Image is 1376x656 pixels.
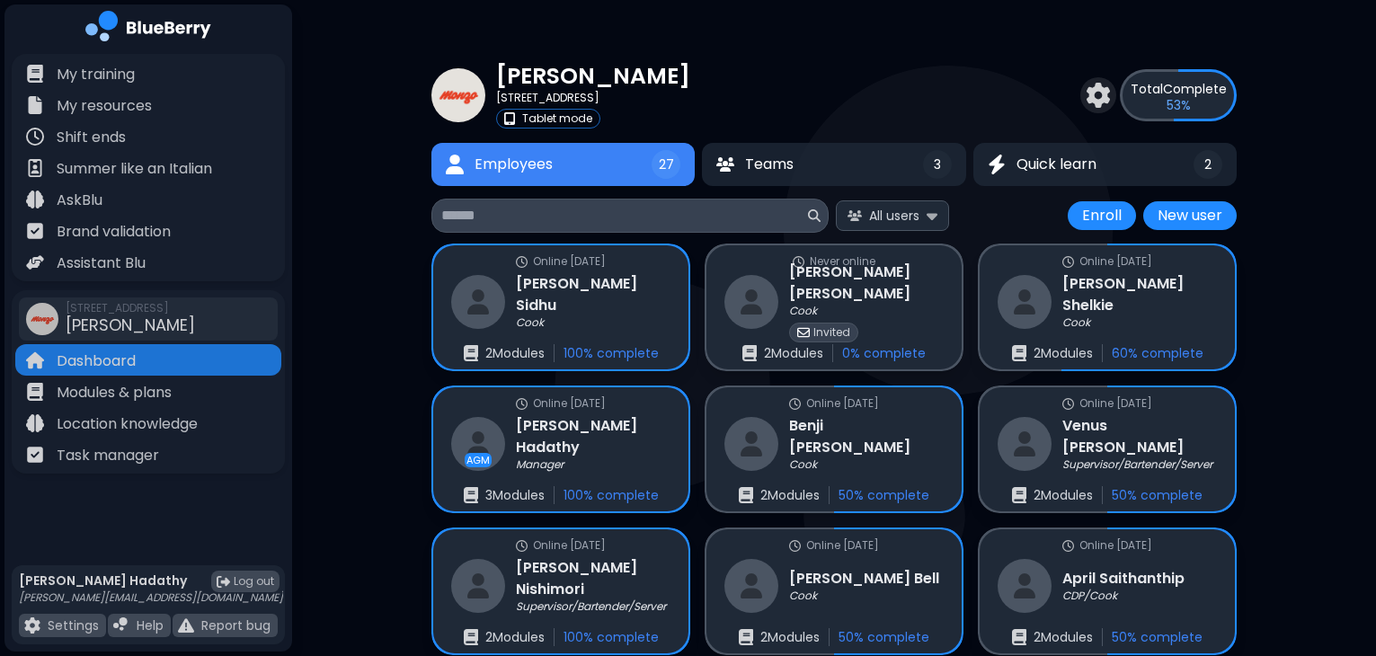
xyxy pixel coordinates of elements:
[760,487,820,503] p: 2 Module s
[1012,487,1026,503] img: enrollments
[739,629,753,645] img: enrollments
[516,557,673,600] h3: [PERSON_NAME] Nishimori
[810,254,875,269] p: Never online
[446,155,464,175] img: Employees
[1079,254,1152,269] p: Online [DATE]
[516,398,528,410] img: online status
[26,414,44,432] img: file icon
[1062,415,1220,458] h3: Venus [PERSON_NAME]
[26,446,44,464] img: file icon
[1131,81,1227,97] p: Complete
[26,222,44,240] img: file icon
[998,559,1052,613] img: restaurant
[739,487,753,503] img: enrollments
[789,589,817,603] p: Cook
[26,159,44,177] img: file icon
[839,487,929,503] p: 50 % complete
[813,325,850,340] p: Invited
[716,157,734,172] img: Teams
[1062,540,1074,552] img: online status
[978,244,1237,371] a: online statusOnline [DATE]restaurant[PERSON_NAME] ShelkieCookenrollments2Modules60% complete
[1034,487,1093,503] p: 2 Module s
[431,68,485,122] img: company thumbnail
[234,574,274,589] span: Log out
[1079,538,1152,553] p: Online [DATE]
[522,111,592,126] p: Tablet mode
[57,413,198,435] p: Location knowledge
[973,143,1237,186] button: Quick learnQuick learn2
[516,415,670,458] h3: [PERSON_NAME] Hadathy
[1086,83,1111,108] img: settings
[1167,97,1191,113] p: 53 %
[1034,345,1093,361] p: 2 Module s
[485,345,545,361] p: 2 Module s
[516,540,528,552] img: online status
[26,65,44,83] img: file icon
[57,95,152,117] p: My resources
[724,559,778,613] img: restaurant
[978,386,1237,513] a: online statusOnline [DATE]restaurantVenus [PERSON_NAME]Supervisor/Bartender/Serverenrollments2Mod...
[485,629,545,645] p: 2 Module s
[927,207,937,224] img: expand
[533,538,606,553] p: Online [DATE]
[789,457,817,472] p: Cook
[1112,629,1203,645] p: 50 % complete
[26,96,44,114] img: file icon
[516,273,670,316] h3: [PERSON_NAME] Sidhu
[137,617,164,634] p: Help
[451,417,505,471] img: restaurant
[705,244,963,371] a: online statusNever onlinerestaurant[PERSON_NAME] [PERSON_NAME]CookinvitedInvitedenrollments2Modul...
[848,210,862,222] img: All users
[57,158,212,180] p: Summer like an Italian
[57,64,135,85] p: My training
[26,383,44,401] img: file icon
[464,487,478,503] img: enrollments
[705,527,963,655] a: online statusOnline [DATE]restaurant[PERSON_NAME] BellCookenrollments2Modules50% complete
[431,386,690,513] a: online statusOnline [DATE]restaurantAGM[PERSON_NAME] HadathyManagerenrollments3Modules100% complete
[178,617,194,634] img: file icon
[724,417,778,471] img: restaurant
[760,629,820,645] p: 2 Module s
[26,253,44,271] img: file icon
[659,156,674,173] span: 27
[533,254,606,269] p: Online [DATE]
[978,527,1237,655] a: online statusOnline [DATE]restaurantApril SaithanthipCDP/Cookenrollments2Modules50% complete
[533,396,606,411] p: Online [DATE]
[934,156,941,173] span: 3
[24,617,40,634] img: file icon
[1068,201,1136,230] button: Enroll
[998,417,1052,471] img: restaurant
[1062,398,1074,410] img: online status
[496,109,690,129] a: tabletTablet mode
[19,590,283,605] p: [PERSON_NAME][EMAIL_ADDRESS][DOMAIN_NAME]
[988,155,1006,175] img: Quick learn
[797,326,810,339] img: invited
[1204,156,1212,173] span: 2
[836,200,949,230] button: All users
[19,572,283,589] p: [PERSON_NAME] Hadathy
[702,143,965,186] button: TeamsTeams3
[564,345,659,361] p: 100 % complete
[1016,154,1096,175] span: Quick learn
[1062,256,1074,268] img: online status
[1012,629,1026,645] img: enrollments
[764,345,823,361] p: 2 Module s
[789,540,801,552] img: online status
[806,538,879,553] p: Online [DATE]
[564,487,659,503] p: 100 % complete
[201,617,271,634] p: Report bug
[57,350,136,372] p: Dashboard
[57,253,146,274] p: Assistant Blu
[789,304,817,318] p: Cook
[57,445,159,466] p: Task manager
[57,382,172,403] p: Modules & plans
[464,629,478,645] img: enrollments
[431,244,690,371] a: online statusOnline [DATE]restaurant[PERSON_NAME] SidhuCookenrollments2Modules100% complete
[504,112,515,125] img: tablet
[1062,315,1090,330] p: Cook
[705,386,963,513] a: online statusOnline [DATE]restaurantBenji [PERSON_NAME]Cookenrollments2Modules50% complete
[745,154,794,175] span: Teams
[85,11,211,48] img: company logo
[48,617,99,634] p: Settings
[1143,201,1237,230] button: New user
